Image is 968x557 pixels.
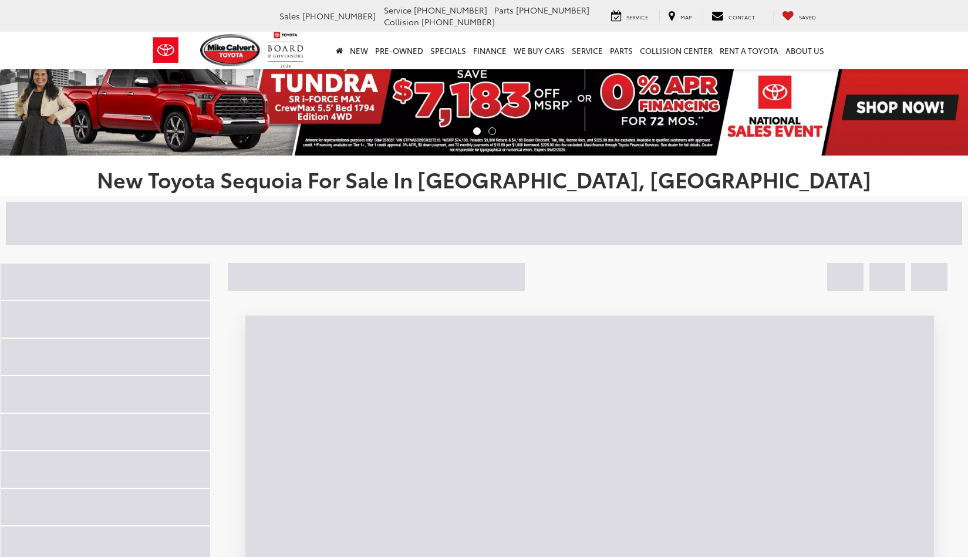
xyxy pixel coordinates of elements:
span: Sales [279,10,300,22]
a: Parts [606,32,636,69]
a: Home [332,32,346,69]
span: Collision [384,16,419,28]
span: Map [680,13,692,21]
span: Saved [799,13,816,21]
img: Mike Calvert Toyota [200,34,262,66]
span: Parts [494,4,514,16]
a: Pre-Owned [372,32,427,69]
img: Toyota [144,31,188,69]
span: [PHONE_NUMBER] [421,16,495,28]
a: Specials [427,32,470,69]
span: Service [626,13,648,21]
a: WE BUY CARS [510,32,568,69]
a: Service [602,10,657,23]
span: [PHONE_NUMBER] [414,4,487,16]
span: Contact [728,13,755,21]
a: Finance [470,32,510,69]
a: About Us [782,32,828,69]
a: My Saved Vehicles [773,10,825,23]
a: Map [659,10,700,23]
span: [PHONE_NUMBER] [516,4,589,16]
span: Service [384,4,412,16]
a: Service [568,32,606,69]
a: Rent a Toyota [716,32,782,69]
a: Collision Center [636,32,716,69]
a: New [346,32,372,69]
a: Contact [703,10,764,23]
span: [PHONE_NUMBER] [302,10,376,22]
